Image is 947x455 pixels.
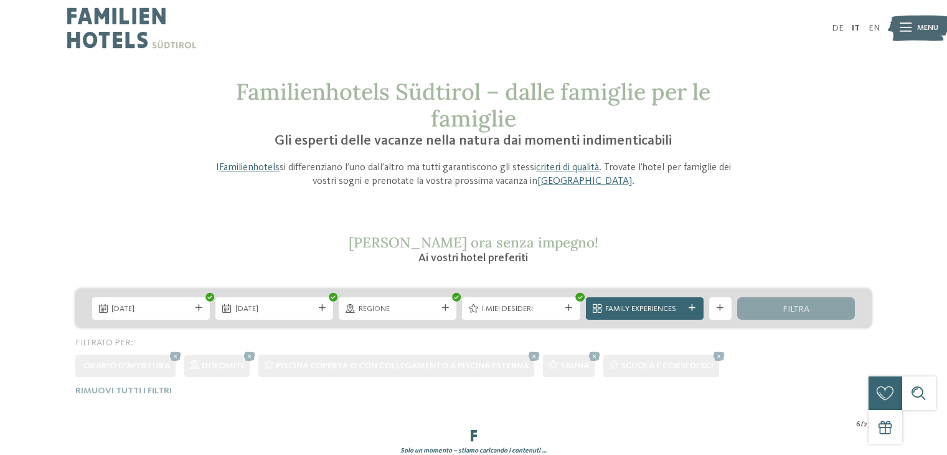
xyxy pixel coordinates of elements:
[917,22,938,34] span: Menu
[852,24,860,32] a: IT
[537,176,632,186] a: [GEOGRAPHIC_DATA]
[856,419,860,430] span: 6
[869,24,880,32] a: EN
[111,304,190,315] span: [DATE]
[482,304,560,315] span: I miei desideri
[864,419,872,430] span: 27
[418,252,528,264] span: Ai vostri hotel preferiti
[860,419,864,430] span: /
[235,304,314,315] span: [DATE]
[275,134,672,148] span: Gli esperti delle vacanze nella natura dai momenti indimenticabili
[349,233,598,251] span: [PERSON_NAME] ora senza impegno!
[605,304,684,315] span: Family Experiences
[207,161,740,189] p: I si differenziano l’uno dall’altro ma tutti garantiscono gli stessi . Trovate l’hotel per famigl...
[236,77,710,133] span: Familienhotels Südtirol – dalle famiglie per le famiglie
[359,304,437,315] span: Regione
[219,163,280,173] a: Familienhotels
[536,163,599,173] a: criteri di qualità
[832,24,844,32] a: DE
